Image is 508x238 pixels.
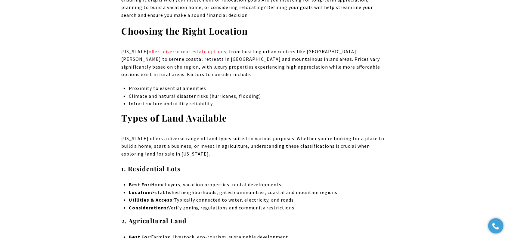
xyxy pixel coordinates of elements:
strong: Choosing the Right Location [121,25,248,37]
li: Typically connected to water, electricity, and roads [129,196,387,204]
strong: Utilities & Access: [129,197,174,203]
strong: 1. Residential Lots [121,164,181,173]
strong: Location: [129,189,152,195]
li: Established neighborhoods, gated communities, coastal and mountain regions [129,189,387,196]
li: Infrastructure and utility reliability [129,100,387,108]
strong: Types of Land Available [121,112,227,124]
li: Homebuyers, vacation properties, rental developments [129,181,387,189]
li: Verify zoning regulations and community restrictions [129,204,387,212]
a: offers diverse real estate options - open in a new tab [149,48,226,54]
li: Climate and natural disaster risks (hurricanes, flooding) [129,92,387,100]
strong: Best For: [129,181,151,187]
p: [US_STATE] offers a diverse range of land types suited to various purposes. Whether you're lookin... [121,135,387,158]
p: [US_STATE] , from bustling urban centers like [GEOGRAPHIC_DATA][PERSON_NAME] to serene coastal re... [121,48,387,79]
li: Proximity to essential amenities [129,85,387,92]
strong: Considerations: [129,205,168,211]
strong: 2. Agricultural Land [121,216,187,225]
